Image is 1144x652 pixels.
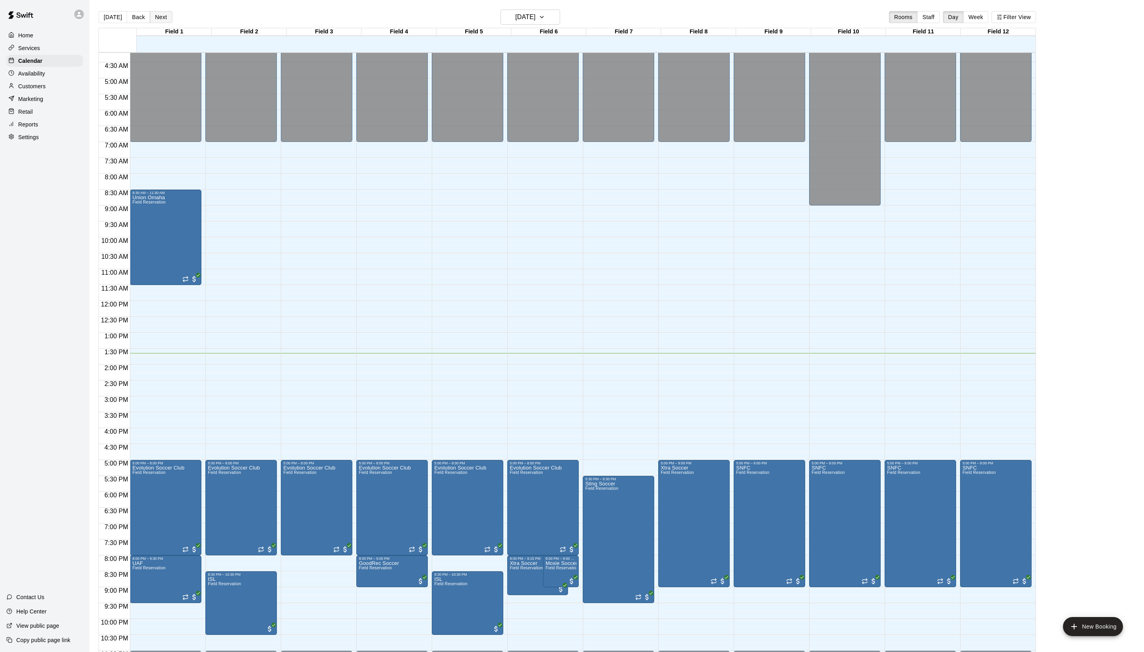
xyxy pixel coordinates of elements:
[103,206,130,212] span: 9:00 AM
[6,118,83,130] a: Reports
[132,566,165,570] span: Field Reservation
[510,461,576,465] div: 5:00 PM – 8:00 PM
[16,622,59,630] p: View public page
[102,460,130,467] span: 5:00 PM
[99,317,130,324] span: 12:30 PM
[102,333,130,340] span: 1:00 PM
[258,546,264,553] span: Recurring event
[99,269,130,276] span: 11:00 AM
[812,461,878,465] div: 5:00 PM – 9:00 PM
[359,557,425,561] div: 8:00 PM – 9:00 PM
[16,636,70,644] p: Copy public page link
[417,545,425,553] span: All customers have paid
[99,635,130,642] span: 10:30 PM
[359,566,392,570] span: Field Reservation
[18,108,33,116] p: Retail
[132,557,199,561] div: 8:00 PM – 9:30 PM
[6,80,83,92] div: Customers
[568,577,576,585] span: All customers have paid
[18,57,43,65] p: Calendar
[102,476,130,483] span: 5:30 PM
[434,461,501,465] div: 5:00 PM – 8:00 PM
[283,461,350,465] div: 5:00 PM – 8:00 PM
[434,572,501,576] div: 8:30 PM – 10:30 PM
[409,546,415,553] span: Recurring event
[658,460,730,587] div: 5:00 PM – 9:00 PM: Xtra Soccer
[963,11,988,23] button: Week
[6,106,83,118] a: Retail
[103,78,130,85] span: 5:00 AM
[103,221,130,228] span: 9:30 AM
[103,142,130,149] span: 7:00 AM
[190,275,198,283] span: All customers have paid
[6,55,83,67] a: Calendar
[287,28,362,36] div: Field 3
[6,42,83,54] a: Services
[103,126,130,133] span: 6:30 AM
[190,545,198,553] span: All customers have paid
[917,11,940,23] button: Staff
[208,582,241,586] span: Field Reservation
[962,470,995,475] span: Field Reservation
[359,470,392,475] span: Field Reservation
[132,470,165,475] span: Field Reservation
[786,578,792,584] span: Recurring event
[545,557,576,561] div: 8:00 PM – 9:00 PM
[18,95,43,103] p: Marketing
[557,585,565,593] span: All customers have paid
[208,572,274,576] div: 8:30 PM – 10:30 PM
[103,94,130,101] span: 5:30 AM
[205,460,277,555] div: 5:00 PM – 8:00 PM: Evolution Soccer Club
[568,545,576,553] span: All customers have paid
[511,28,586,36] div: Field 6
[132,461,199,465] div: 5:00 PM – 8:00 PM
[6,29,83,41] div: Home
[500,10,560,25] button: [DATE]
[870,577,877,585] span: All customers have paid
[6,68,83,80] div: Availability
[643,593,651,601] span: All customers have paid
[361,28,437,36] div: Field 4
[99,285,130,292] span: 11:30 AM
[102,539,130,546] span: 7:30 PM
[102,365,130,371] span: 2:00 PM
[266,625,274,633] span: All customers have paid
[6,131,83,143] div: Settings
[102,396,130,403] span: 3:00 PM
[484,546,491,553] span: Recurring event
[862,578,868,584] span: Recurring event
[359,461,425,465] div: 5:00 PM – 8:00 PM
[102,412,130,419] span: 3:30 PM
[18,133,39,141] p: Settings
[661,461,727,465] div: 5:00 PM – 9:00 PM
[18,70,45,78] p: Availability
[661,28,736,36] div: Field 8
[585,486,618,491] span: Field Reservation
[545,566,578,570] span: Field Reservation
[16,593,44,601] p: Contact Us
[103,190,130,196] span: 8:30 AM
[434,582,467,586] span: Field Reservation
[887,470,920,475] span: Field Reservation
[794,577,802,585] span: All customers have paid
[283,470,316,475] span: Field Reservation
[991,11,1036,23] button: Filter View
[960,460,1032,587] div: 5:00 PM – 9:00 PM: SNFC
[99,11,127,23] button: [DATE]
[150,11,172,23] button: Next
[507,460,579,555] div: 5:00 PM – 8:00 PM: Evolution Soccer Club
[130,190,201,285] div: 8:30 AM – 11:30 AM: Union Omaha
[889,11,918,23] button: Rooms
[102,571,130,578] span: 8:30 PM
[212,28,287,36] div: Field 2
[1013,578,1019,584] span: Recurring event
[661,470,694,475] span: Field Reservation
[962,461,1029,465] div: 5:00 PM – 9:00 PM
[103,62,130,69] span: 4:30 AM
[130,460,201,555] div: 5:00 PM – 8:00 PM: Evolution Soccer Club
[99,619,130,626] span: 10:00 PM
[18,44,40,52] p: Services
[266,545,274,553] span: All customers have paid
